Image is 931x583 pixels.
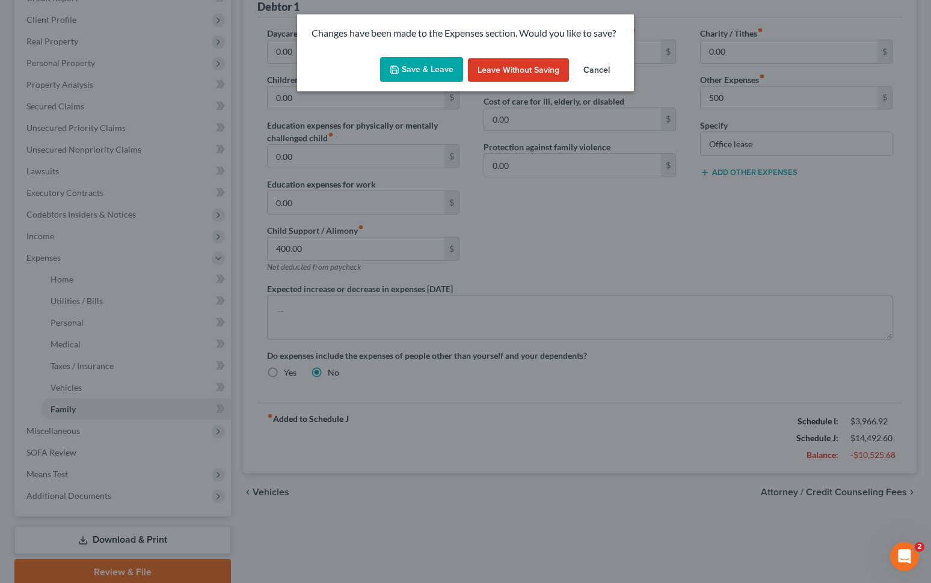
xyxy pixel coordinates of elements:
span: 2 [915,542,924,552]
button: Cancel [574,58,619,82]
p: Changes have been made to the Expenses section. Would you like to save? [312,26,619,40]
button: Leave without Saving [468,58,569,82]
iframe: Intercom live chat [890,542,919,571]
button: Save & Leave [380,57,463,82]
